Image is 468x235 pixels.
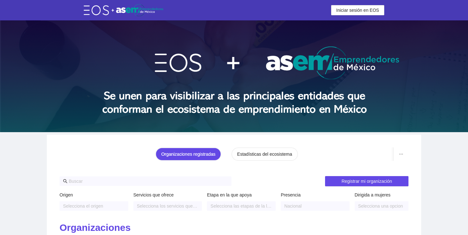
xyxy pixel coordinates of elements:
div: Estadísticas del ecosistema [237,151,292,158]
label: Servicios que ofrece [133,191,174,198]
span: search [63,179,67,183]
img: eos-asem-logo.38b026ae.png [84,4,163,16]
label: Origen [60,191,73,198]
label: Presencia [281,191,301,198]
button: ellipsis [394,147,408,161]
span: Registrar mi organización [342,178,392,185]
input: Buscar [69,178,228,185]
label: Etapa en la que apoya [207,191,252,198]
span: ellipsis [399,152,403,156]
h2: Organizaciones [60,221,408,234]
span: Iniciar sesión en EOS [336,7,379,14]
div: Organizaciones registradas [161,151,215,158]
button: Iniciar sesión en EOS [331,5,384,15]
label: Dirigida a mujeres [355,191,391,198]
button: Registrar mi organización [325,176,408,186]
